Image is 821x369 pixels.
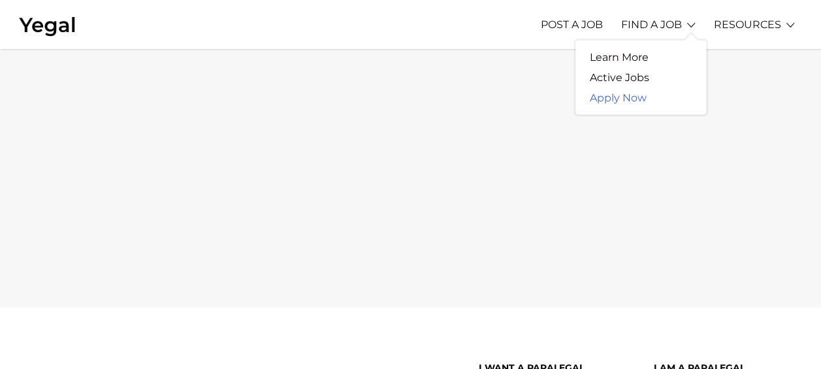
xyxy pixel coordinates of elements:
a: POST A JOB [541,7,603,43]
a: Active Jobs [575,67,664,88]
a: RESOURCES [714,7,781,43]
a: Apply Now [575,88,661,108]
a: Learn More [575,47,663,67]
a: FIND A JOB [621,7,682,43]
